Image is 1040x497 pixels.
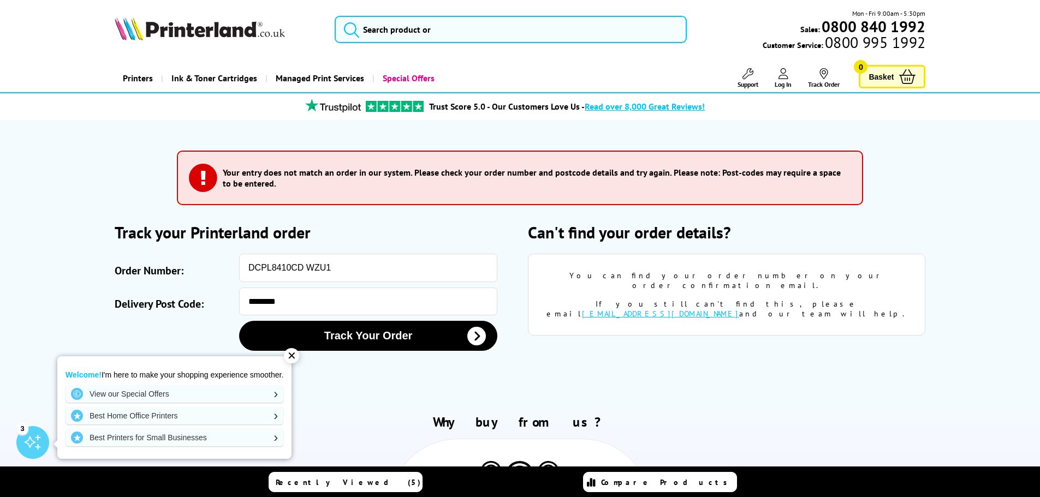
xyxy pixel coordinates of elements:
[161,64,265,92] a: Ink & Toner Cartridges
[738,80,758,88] span: Support
[16,422,28,434] div: 3
[601,477,733,487] span: Compare Products
[808,68,840,88] a: Track Order
[366,101,424,112] img: trustpilot rating
[115,64,161,92] a: Printers
[66,370,102,379] strong: Welcome!
[429,101,705,112] a: Trust Score 5.0 - Our Customers Love Us -Read over 8,000 Great Reviews!
[852,8,925,19] span: Mon - Fri 9:00am - 5:30pm
[115,293,234,315] label: Delivery Post Code:
[66,370,283,380] p: I'm here to make your shopping experience smoother.
[300,99,366,112] img: trustpilot rating
[265,64,372,92] a: Managed Print Services
[115,16,285,40] img: Printerland Logo
[800,24,820,34] span: Sales:
[239,321,497,351] button: Track Your Order
[528,221,925,243] h2: Can't find your order details?
[775,68,792,88] a: Log In
[239,254,497,282] input: eg: SOA123456 or SO123456
[223,167,846,189] h3: Your entry does not match an order in our system. Please check your order number and postcode det...
[115,414,926,430] h2: Why buy from us?
[775,80,792,88] span: Log In
[738,68,758,88] a: Support
[115,16,322,43] a: Printerland Logo
[115,221,512,243] h2: Track your Printerland order
[585,101,705,112] span: Read over 8,000 Great Reviews!
[823,37,925,47] span: 0800 995 1992
[269,472,423,492] a: Recently Viewed (5)
[822,16,925,37] b: 0800 840 1992
[66,407,283,424] a: Best Home Office Printers
[763,37,925,50] span: Customer Service:
[869,69,894,84] span: Basket
[582,309,739,319] a: [EMAIL_ADDRESS][DOMAIN_NAME]
[66,385,283,403] a: View our Special Offers
[479,461,503,489] img: Printer Experts
[335,16,687,43] input: Search product or
[171,64,257,92] span: Ink & Toner Cartridges
[536,461,561,489] img: Printer Experts
[545,299,908,319] div: If you still can't find this, please email and our team will help.
[820,21,925,32] a: 0800 840 1992
[859,65,925,88] a: Basket 0
[284,348,299,363] div: ✕
[115,259,234,282] label: Order Number:
[66,429,283,446] a: Best Printers for Small Businesses
[545,271,908,290] div: You can find your order number on your order confirmation email.
[372,64,443,92] a: Special Offers
[276,477,421,487] span: Recently Viewed (5)
[583,472,737,492] a: Compare Products
[854,60,867,74] span: 0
